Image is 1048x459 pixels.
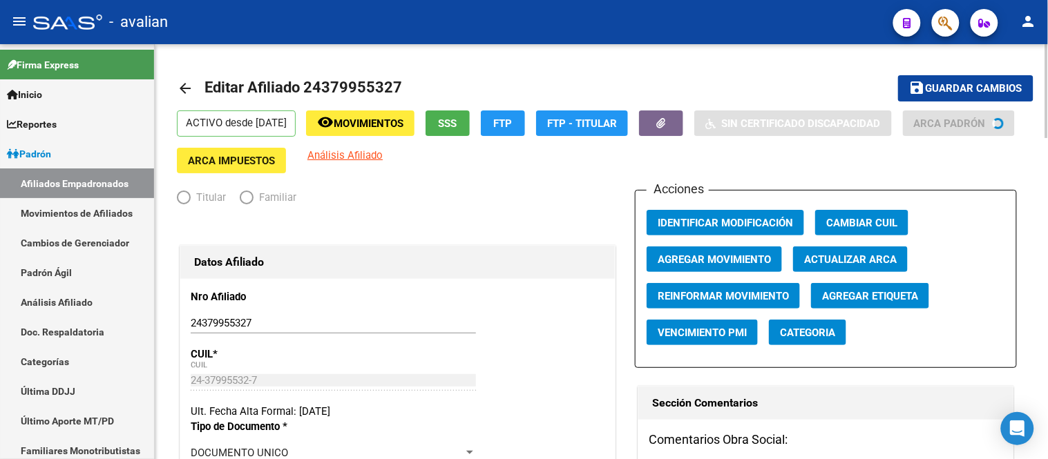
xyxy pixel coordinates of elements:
mat-icon: arrow_back [177,80,193,97]
span: Categoria [780,326,835,339]
mat-icon: remove_red_eye [317,114,334,130]
span: ARCA Impuestos [188,155,275,167]
p: Nro Afiliado [191,289,315,304]
span: SSS [439,117,457,130]
mat-icon: save [909,79,926,96]
span: Actualizar ARCA [804,253,897,266]
span: DOCUMENTO UNICO [191,447,288,459]
button: Movimientos [306,110,415,136]
button: FTP - Titular [536,110,628,136]
button: FTP [481,110,525,136]
mat-icon: person [1020,13,1037,30]
span: - avalian [109,7,168,37]
span: Reinformar Movimiento [658,290,789,302]
span: Movimientos [334,117,403,130]
button: ARCA Impuestos [177,148,286,173]
div: Open Intercom Messenger [1001,412,1034,445]
span: Reportes [7,117,57,132]
button: Actualizar ARCA [793,246,908,272]
p: ACTIVO desde [DATE] [177,110,296,137]
button: Agregar Etiqueta [811,283,929,309]
span: Guardar cambios [926,83,1022,95]
h1: Sección Comentarios [652,392,1000,414]
span: Firma Express [7,57,79,72]
button: SSS [426,110,470,136]
button: Sin Certificado Discapacidad [694,110,892,136]
span: FTP - Titular [547,117,617,130]
button: Reinformar Movimiento [647,283,800,309]
span: Agregar Movimiento [658,253,771,266]
p: CUIL [191,346,315,362]
span: Sin Certificado Discapacidad [721,117,881,130]
span: Identificar Modificación [658,217,793,229]
mat-icon: menu [11,13,28,30]
span: Titular [191,190,226,205]
mat-radio-group: Elija una opción [177,194,310,206]
span: Padrón [7,146,51,162]
button: Cambiar CUIL [815,210,908,235]
span: ARCA Padrón [914,117,986,130]
h3: Comentarios Obra Social: [649,430,1003,449]
h3: Acciones [647,179,709,199]
button: Identificar Modificación [647,210,804,235]
span: Análisis Afiliado [307,149,383,162]
button: Agregar Movimiento [647,246,782,272]
button: Categoria [769,320,846,345]
button: Vencimiento PMI [647,320,758,345]
span: FTP [494,117,513,130]
span: Inicio [7,87,42,102]
h1: Datos Afiliado [194,251,601,273]
button: ARCA Padrón [903,110,1015,136]
span: Agregar Etiqueta [822,290,918,302]
span: Familiar [254,190,296,205]
span: Cambiar CUIL [826,217,897,229]
button: Guardar cambios [898,75,1033,101]
p: Tipo de Documento * [191,419,315,434]
div: Ult. Fecha Alta Formal: [DATE] [191,404,604,419]
span: Editar Afiliado 24379955327 [204,79,402,96]
span: Vencimiento PMI [658,326,747,339]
